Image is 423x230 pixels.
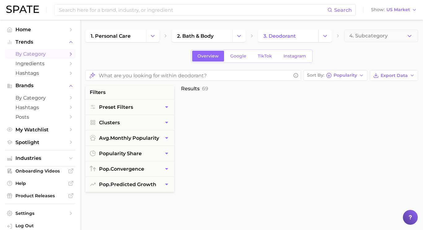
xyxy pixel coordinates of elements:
a: by Category [5,93,76,103]
button: Export Data [370,70,418,81]
button: Change Category [232,30,246,42]
a: Hashtags [5,68,76,78]
abbr: average [99,135,110,141]
a: TikTok [253,51,277,62]
span: filters [90,89,106,96]
span: popularity share [99,151,142,156]
span: Search [334,7,352,13]
span: Export Data [381,73,408,78]
span: by Category [15,95,65,101]
a: Product Releases [5,191,76,200]
span: convergence [99,166,144,172]
span: Spotlight [15,139,65,145]
span: Onboarding Videos [15,168,65,174]
button: Sort ByPopularity [304,70,367,81]
a: Help [5,179,76,188]
a: Instagram [278,51,311,62]
img: SPATE [6,6,39,13]
abbr: popularity index [99,181,110,187]
button: Preset Filters [85,100,174,115]
span: 4. Subcategory [349,33,388,39]
span: by Category [15,51,65,57]
button: pop.convergence [85,161,174,177]
span: Hashtags [15,70,65,76]
a: My Watchlist [5,125,76,134]
button: Industries [5,154,76,163]
a: by Category [5,49,76,59]
button: Change Category [146,30,159,42]
span: 2. bath & body [177,33,214,39]
span: 3. deodorant [263,33,296,39]
span: Show [371,8,385,11]
button: 4. Subcategory [344,30,418,42]
button: Clusters [85,115,174,130]
input: Search here for a brand, industry, or ingredient [58,5,327,15]
a: 2. bath & body [172,30,232,42]
span: Posts [15,114,65,120]
a: Spotlight [5,138,76,147]
span: Settings [15,211,65,216]
a: Overview [192,51,224,62]
span: TikTok [258,53,272,59]
a: Ingredients [5,59,76,68]
span: Overview [197,53,219,59]
a: 1. personal care [85,30,146,42]
span: Popularity [334,74,357,77]
span: 69 [202,86,208,92]
a: Onboarding Videos [5,166,76,176]
button: Trends [5,37,76,47]
button: Brands [5,81,76,90]
span: Product Releases [15,193,65,198]
a: Google [225,51,252,62]
span: Industries [15,155,65,161]
span: Sort By [307,74,324,77]
span: Brands [15,83,65,88]
span: 1. personal care [91,33,131,39]
span: Ingredients [15,61,65,66]
a: Posts [5,112,76,122]
a: Hashtags [5,103,76,112]
span: Google [230,53,246,59]
button: pop.predicted growth [85,177,174,192]
span: predicted growth [99,181,156,187]
span: Preset Filters [99,104,133,110]
input: What are you looking for within deodorant? [99,70,291,82]
span: Clusters [99,120,120,126]
button: Change Category [318,30,332,42]
span: My Watchlist [15,127,65,133]
button: avg.monthly popularity [85,130,174,146]
span: Log Out [15,223,71,228]
span: Home [15,27,65,32]
span: monthly popularity [99,135,159,141]
span: Results [181,86,200,92]
a: 3. deodorant [258,30,319,42]
span: US Market [386,8,410,11]
a: Settings [5,209,76,218]
span: Instagram [283,53,306,59]
abbr: popularity index [99,166,110,172]
span: Trends [15,39,65,45]
span: Help [15,181,65,186]
button: ShowUS Market [369,6,418,14]
span: Hashtags [15,104,65,110]
a: Home [5,25,76,34]
button: popularity share [85,146,174,161]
